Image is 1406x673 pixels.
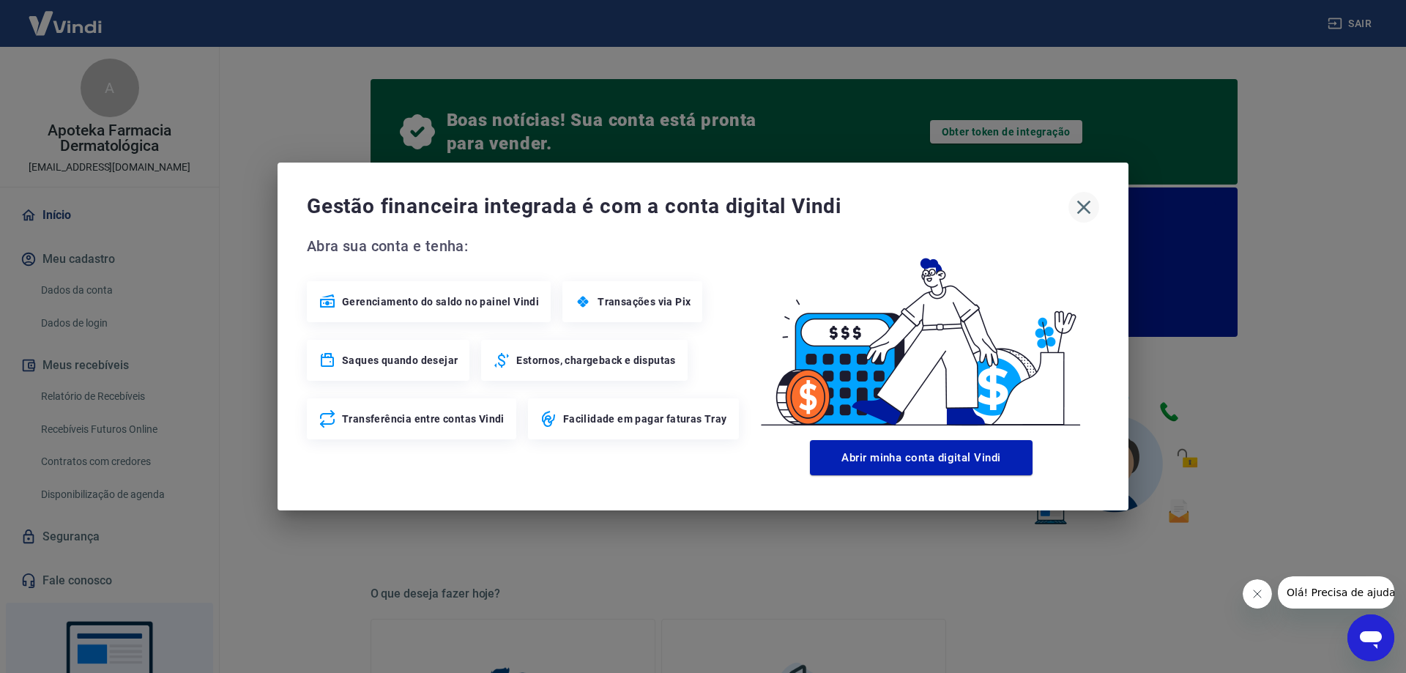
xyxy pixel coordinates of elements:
span: Abra sua conta e tenha: [307,234,743,258]
span: Gestão financeira integrada é com a conta digital Vindi [307,192,1068,221]
span: Gerenciamento do saldo no painel Vindi [342,294,539,309]
span: Olá! Precisa de ajuda? [9,10,123,22]
iframe: Botão para abrir a janela de mensagens [1347,614,1394,661]
span: Transações via Pix [598,294,691,309]
iframe: Fechar mensagem [1243,579,1272,609]
iframe: Mensagem da empresa [1278,576,1394,609]
span: Estornos, chargeback e disputas [516,353,675,368]
span: Saques quando desejar [342,353,458,368]
button: Abrir minha conta digital Vindi [810,440,1033,475]
span: Transferência entre contas Vindi [342,412,505,426]
span: Facilidade em pagar faturas Tray [563,412,727,426]
img: Good Billing [743,234,1099,434]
